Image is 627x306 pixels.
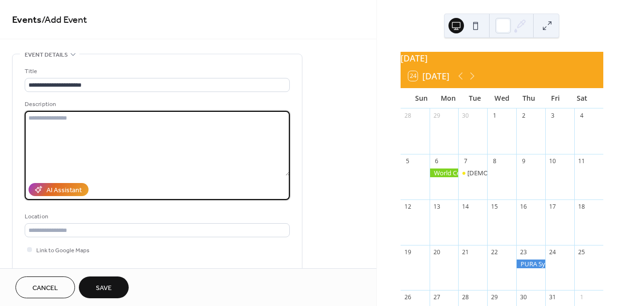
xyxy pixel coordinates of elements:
[491,157,499,165] div: 8
[578,293,586,302] div: 1
[36,245,90,256] span: Link to Google Maps
[515,88,542,108] div: Thu
[489,88,515,108] div: Wed
[520,157,528,165] div: 9
[491,248,499,256] div: 22
[25,66,288,76] div: Title
[25,266,97,276] div: Event color
[430,168,459,177] div: World Cerebral Palsy Day
[462,202,470,211] div: 14
[96,283,112,293] span: Save
[433,202,441,211] div: 13
[401,52,603,64] div: [DATE]
[491,202,499,211] div: 15
[542,88,568,108] div: Fri
[433,111,441,120] div: 29
[29,183,89,196] button: AI Assistant
[15,276,75,298] button: Cancel
[42,11,87,30] span: / Add Event
[549,248,557,256] div: 24
[520,202,528,211] div: 16
[433,248,441,256] div: 20
[516,260,545,268] div: PURA Syndrome Day
[12,11,42,30] a: Events
[549,111,557,120] div: 3
[405,69,453,83] button: 24[DATE]
[578,248,586,256] div: 25
[79,276,129,298] button: Save
[491,293,499,302] div: 29
[25,212,288,222] div: Location
[569,88,596,108] div: Sat
[403,202,412,211] div: 12
[549,293,557,302] div: 31
[403,157,412,165] div: 5
[462,157,470,165] div: 7
[462,293,470,302] div: 28
[462,88,488,108] div: Tue
[467,168,584,177] div: [DEMOGRAPHIC_DATA]-Fil-A Spirit Night
[433,157,441,165] div: 6
[578,157,586,165] div: 11
[520,293,528,302] div: 30
[433,293,441,302] div: 27
[408,88,435,108] div: Sun
[578,111,586,120] div: 4
[462,248,470,256] div: 21
[549,157,557,165] div: 10
[491,111,499,120] div: 1
[549,202,557,211] div: 17
[578,202,586,211] div: 18
[25,50,68,60] span: Event details
[458,168,487,177] div: Chick-Fil-A Spirit Night
[403,293,412,302] div: 26
[520,111,528,120] div: 2
[520,248,528,256] div: 23
[32,283,58,293] span: Cancel
[435,88,462,108] div: Mon
[46,185,82,196] div: AI Assistant
[403,111,412,120] div: 28
[25,99,288,109] div: Description
[403,248,412,256] div: 19
[462,111,470,120] div: 30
